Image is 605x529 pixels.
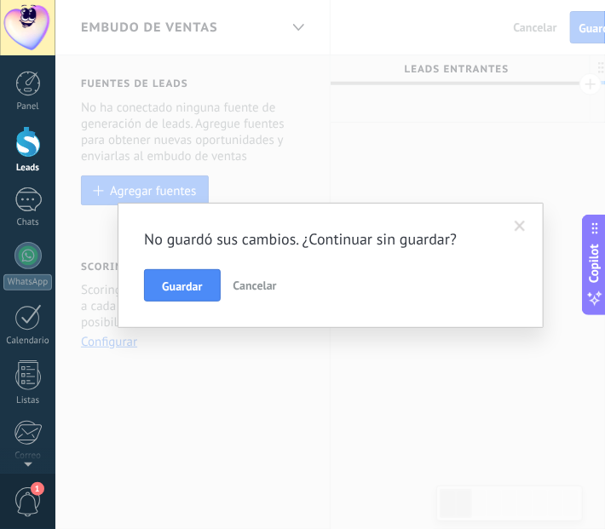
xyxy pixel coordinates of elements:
div: Listas [3,395,53,406]
span: Guardar [162,280,202,292]
div: Leads [3,163,53,174]
button: Cancelar [227,269,284,302]
div: WhatsApp [3,274,52,290]
div: Panel [3,101,53,112]
div: Chats [3,217,53,228]
button: Guardar [144,269,220,302]
h2: No guardó sus cambios. ¿Continuar sin guardar? [144,229,500,250]
span: 1 [31,482,44,496]
div: Calendario [3,336,53,347]
span: Copilot [586,244,603,283]
span: Cancelar [233,278,277,293]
